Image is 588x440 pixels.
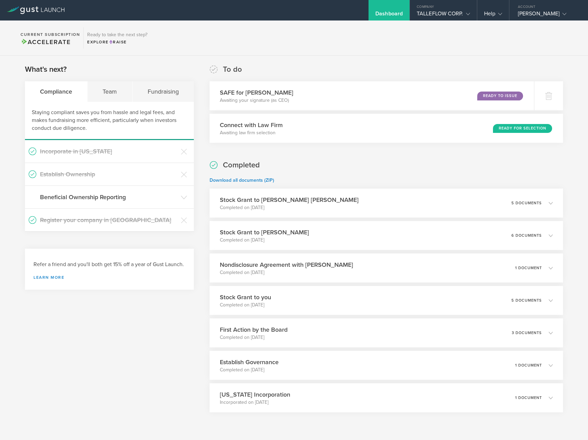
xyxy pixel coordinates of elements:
[220,399,290,406] p: Incorporated on [DATE]
[220,228,309,237] h3: Stock Grant to [PERSON_NAME]
[417,10,470,20] div: TALLEFLOW CORP.
[511,299,542,302] p: 5 documents
[220,269,353,276] p: Completed on [DATE]
[220,334,288,341] p: Completed on [DATE]
[88,81,132,102] div: Team
[220,97,293,104] p: Awaiting your signature (as CEO)
[511,234,542,237] p: 6 documents
[87,39,147,45] div: Explore
[515,266,542,270] p: 1 document
[484,10,502,20] div: Help
[83,27,151,49] div: Ready to take the next step?ExploreRaise
[210,114,563,143] div: Connect with Law FirmAwaiting law firm selectionReady for Selection
[40,147,177,156] h3: Incorporate in [US_STATE]
[220,293,271,302] h3: Stock Grant to you
[210,177,274,183] a: Download all documents (ZIP)
[220,325,288,334] h3: First Action by the Board
[518,10,576,20] div: [PERSON_NAME]
[375,10,403,20] div: Dashboard
[511,201,542,205] p: 5 documents
[220,204,359,211] p: Completed on [DATE]
[87,32,147,37] h3: Ready to take the next step?
[223,65,242,74] h2: To do
[210,81,534,110] div: SAFE for [PERSON_NAME]Awaiting your signature (as CEO)Ready to Issue
[40,193,177,202] h3: Beneficial Ownership Reporting
[109,40,127,44] span: Raise
[21,38,70,46] span: Accelerate
[220,88,293,97] h3: SAFE for [PERSON_NAME]
[477,92,523,100] div: Ready to Issue
[220,260,353,269] h3: Nondisclosure Agreement with [PERSON_NAME]
[220,195,359,204] h3: Stock Grant to [PERSON_NAME] [PERSON_NAME]
[25,102,194,140] div: Staying compliant saves you from hassle and legal fees, and makes fundraising more efficient, par...
[220,358,279,367] h3: Establish Governance
[220,237,309,244] p: Completed on [DATE]
[133,81,194,102] div: Fundraising
[220,129,283,136] p: Awaiting law firm selection
[515,396,542,400] p: 1 document
[25,81,88,102] div: Compliance
[21,32,80,37] h2: Current Subscription
[40,170,177,179] h3: Establish Ownership
[220,367,279,373] p: Completed on [DATE]
[515,363,542,367] p: 1 document
[220,302,271,308] p: Completed on [DATE]
[493,124,552,133] div: Ready for Selection
[220,121,283,129] h3: Connect with Law Firm
[34,275,185,279] a: Learn more
[34,261,185,269] h3: Refer a friend and you'll both get 15% off a year of Gust Launch.
[512,331,542,335] p: 3 documents
[25,65,67,74] h2: What's next?
[40,216,177,224] h3: Register your company in [GEOGRAPHIC_DATA]
[220,390,290,399] h3: [US_STATE] Incorporation
[223,160,260,170] h2: Completed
